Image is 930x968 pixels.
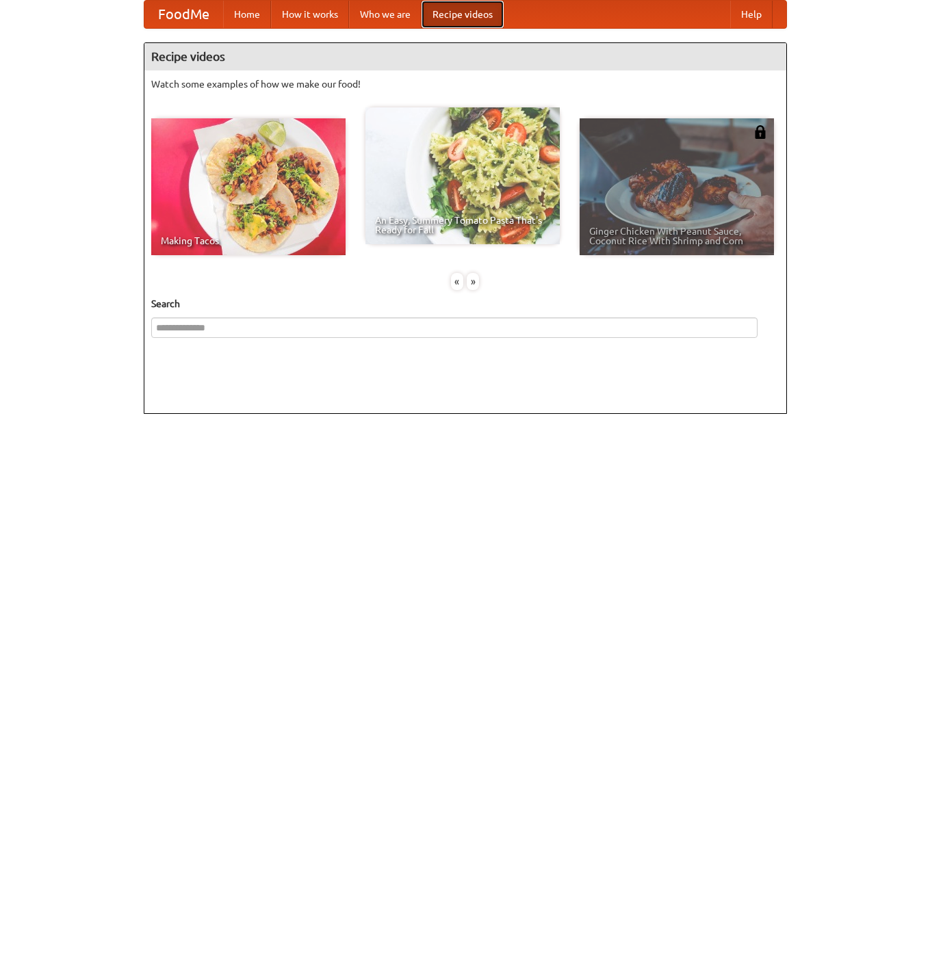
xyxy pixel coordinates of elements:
a: An Easy, Summery Tomato Pasta That's Ready for Fall [365,107,560,244]
h5: Search [151,297,779,311]
a: Who we are [349,1,422,28]
a: FoodMe [144,1,223,28]
a: Recipe videos [422,1,504,28]
p: Watch some examples of how we make our food! [151,77,779,91]
span: Making Tacos [161,236,336,246]
a: Help [730,1,773,28]
span: An Easy, Summery Tomato Pasta That's Ready for Fall [375,215,550,235]
div: « [451,273,463,290]
a: Home [223,1,271,28]
h4: Recipe videos [144,43,786,70]
a: How it works [271,1,349,28]
img: 483408.png [753,125,767,139]
a: Making Tacos [151,118,346,255]
div: » [467,273,479,290]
